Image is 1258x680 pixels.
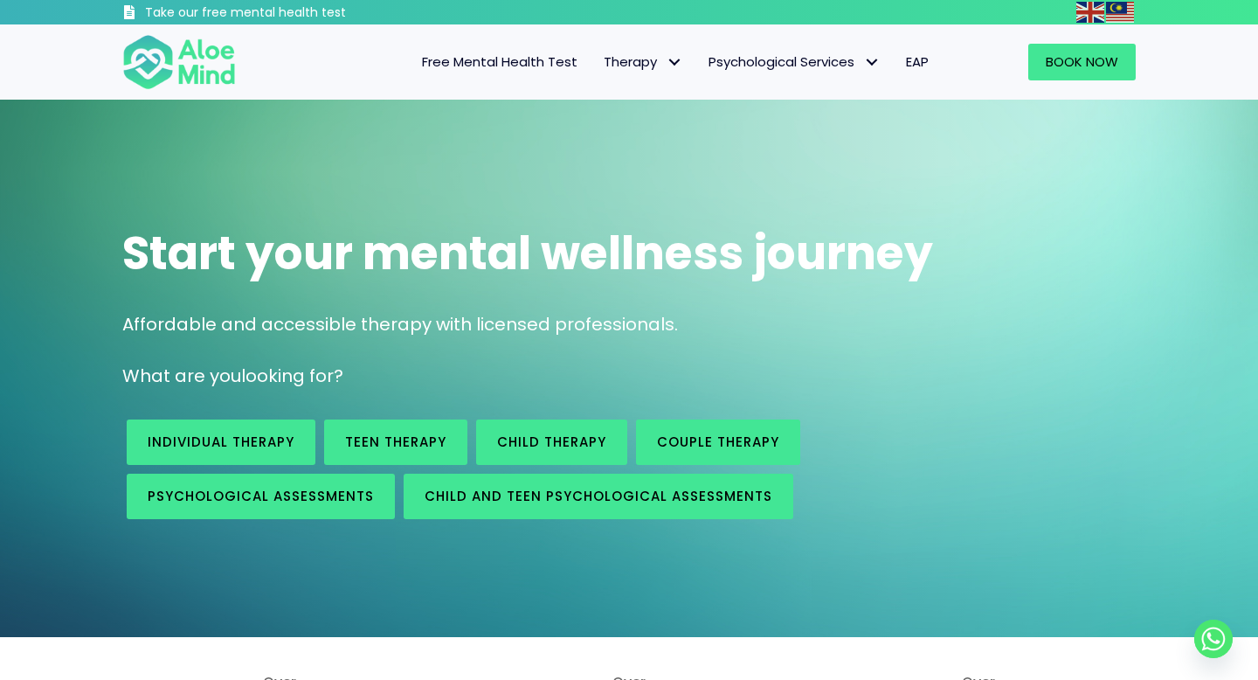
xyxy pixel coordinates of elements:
span: Psychological Services [708,52,880,71]
a: Psychological ServicesPsychological Services: submenu [695,44,893,80]
a: Whatsapp [1194,620,1233,658]
a: Couple therapy [636,420,800,465]
a: TherapyTherapy: submenu [591,44,695,80]
span: Book Now [1046,52,1118,71]
img: Aloe mind Logo [122,33,236,91]
span: Individual therapy [148,433,294,451]
a: English [1076,2,1106,22]
span: Start your mental wellness journey [122,221,933,285]
a: Malay [1106,2,1136,22]
a: Psychological assessments [127,474,395,519]
h3: Take our free mental health test [145,4,439,22]
span: looking for? [241,364,343,388]
a: Individual therapy [127,420,315,465]
span: Psychological Services: submenu [859,50,884,75]
span: Free Mental Health Test [422,52,577,71]
a: Book Now [1028,44,1136,80]
a: Take our free mental health test [122,4,439,24]
span: What are you [122,364,241,388]
span: EAP [906,52,929,71]
img: en [1076,2,1104,23]
span: Couple therapy [657,433,779,451]
span: Child and Teen Psychological assessments [425,487,772,505]
a: Teen Therapy [324,420,467,465]
img: ms [1106,2,1134,23]
span: Child Therapy [497,433,606,451]
span: Therapy [604,52,682,71]
a: EAP [893,44,942,80]
span: Psychological assessments [148,487,374,505]
span: Teen Therapy [345,433,446,451]
a: Free Mental Health Test [409,44,591,80]
nav: Menu [259,44,942,80]
p: Affordable and accessible therapy with licensed professionals. [122,312,1136,337]
span: Therapy: submenu [661,50,687,75]
a: Child and Teen Psychological assessments [404,474,793,519]
a: Child Therapy [476,420,627,465]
